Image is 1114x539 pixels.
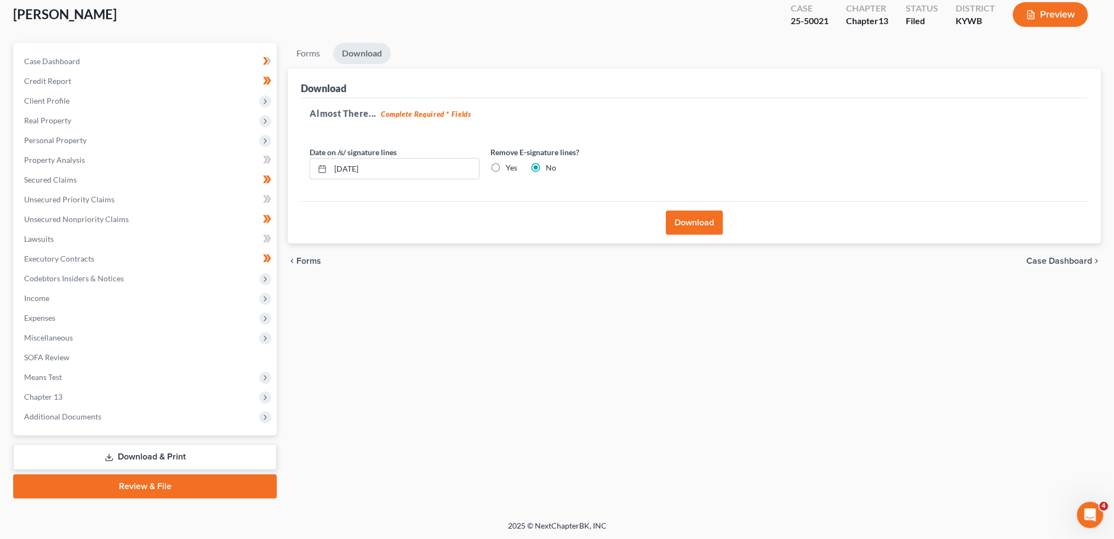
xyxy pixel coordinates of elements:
label: Yes [506,162,517,173]
div: KYWB [956,15,995,27]
span: Unsecured Nonpriority Claims [24,214,129,224]
button: Download [666,211,723,235]
span: Personal Property [24,135,87,145]
i: chevron_left [288,257,296,265]
div: Download [301,82,346,95]
div: Filed [906,15,938,27]
i: chevron_right [1092,257,1101,265]
div: 25-50021 [791,15,829,27]
span: Miscellaneous [24,333,73,342]
div: Case [791,2,829,15]
span: Case Dashboard [1026,257,1092,265]
a: Case Dashboard [15,52,277,71]
a: Case Dashboard chevron_right [1026,257,1101,265]
span: Property Analysis [24,155,85,164]
h5: Almost There... [310,107,1079,120]
a: Secured Claims [15,170,277,190]
a: Lawsuits [15,229,277,249]
span: Lawsuits [24,234,54,243]
span: Codebtors Insiders & Notices [24,274,124,283]
a: Credit Report [15,71,277,91]
label: No [546,162,556,173]
label: Remove E-signature lines? [490,146,660,158]
button: Preview [1013,2,1088,27]
span: Case Dashboard [24,56,80,66]
span: Client Profile [24,96,70,105]
span: Chapter 13 [24,392,62,401]
span: Forms [296,257,321,265]
span: [PERSON_NAME] [13,6,117,22]
div: Status [906,2,938,15]
a: Review & File [13,474,277,498]
span: Means Test [24,372,62,382]
div: Chapter [846,15,888,27]
span: 13 [878,15,888,26]
button: chevron_left Forms [288,257,336,265]
strong: Complete Required * Fields [381,110,471,118]
span: Income [24,293,49,303]
span: Additional Documents [24,412,101,421]
span: Expenses [24,313,55,322]
input: MM/DD/YYYY [330,158,479,179]
a: Property Analysis [15,150,277,170]
a: Unsecured Priority Claims [15,190,277,209]
div: District [956,2,995,15]
span: 4 [1099,502,1108,510]
a: Download & Print [13,444,277,470]
div: Chapter [846,2,888,15]
iframe: Intercom live chat [1077,502,1103,528]
a: Unsecured Nonpriority Claims [15,209,277,229]
a: Forms [288,43,329,64]
a: Download [333,43,391,64]
span: Unsecured Priority Claims [24,195,115,204]
span: Executory Contracts [24,254,94,263]
span: Credit Report [24,76,71,86]
span: Real Property [24,116,71,125]
span: SOFA Review [24,353,70,362]
a: Executory Contracts [15,249,277,269]
label: Date on /s/ signature lines [310,146,397,158]
span: Secured Claims [24,175,77,184]
a: SOFA Review [15,348,277,367]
